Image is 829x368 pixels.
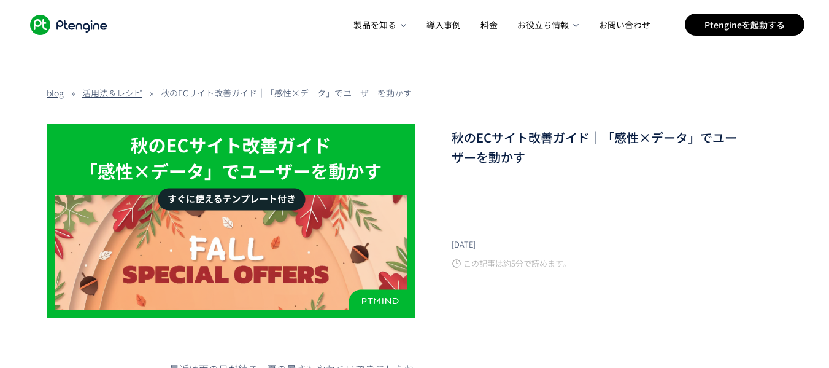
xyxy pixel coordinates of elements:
span: » [71,87,75,99]
img: blog image [47,124,415,318]
h1: 秋のECサイト改善ガイド｜「感性×データ」でユーザーを動かす [452,128,746,167]
p: この記事は約5分で読めます。 [452,257,746,270]
span: 導入事例 [426,18,461,31]
span: 製品を知る [353,18,398,31]
span: » [150,87,153,99]
span: 料金 [480,18,498,31]
a: blog [47,87,64,99]
a: 活用法＆レシピ [82,87,142,99]
span: お問い合わせ [599,18,650,31]
span: お役立ち情報 [517,18,570,31]
a: Ptengineを起動する [685,14,804,36]
i: 秋のECサイト改善ガイド｜「感性×データ」でユーザーを動かす [161,87,412,99]
p: [DATE] [452,238,746,251]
